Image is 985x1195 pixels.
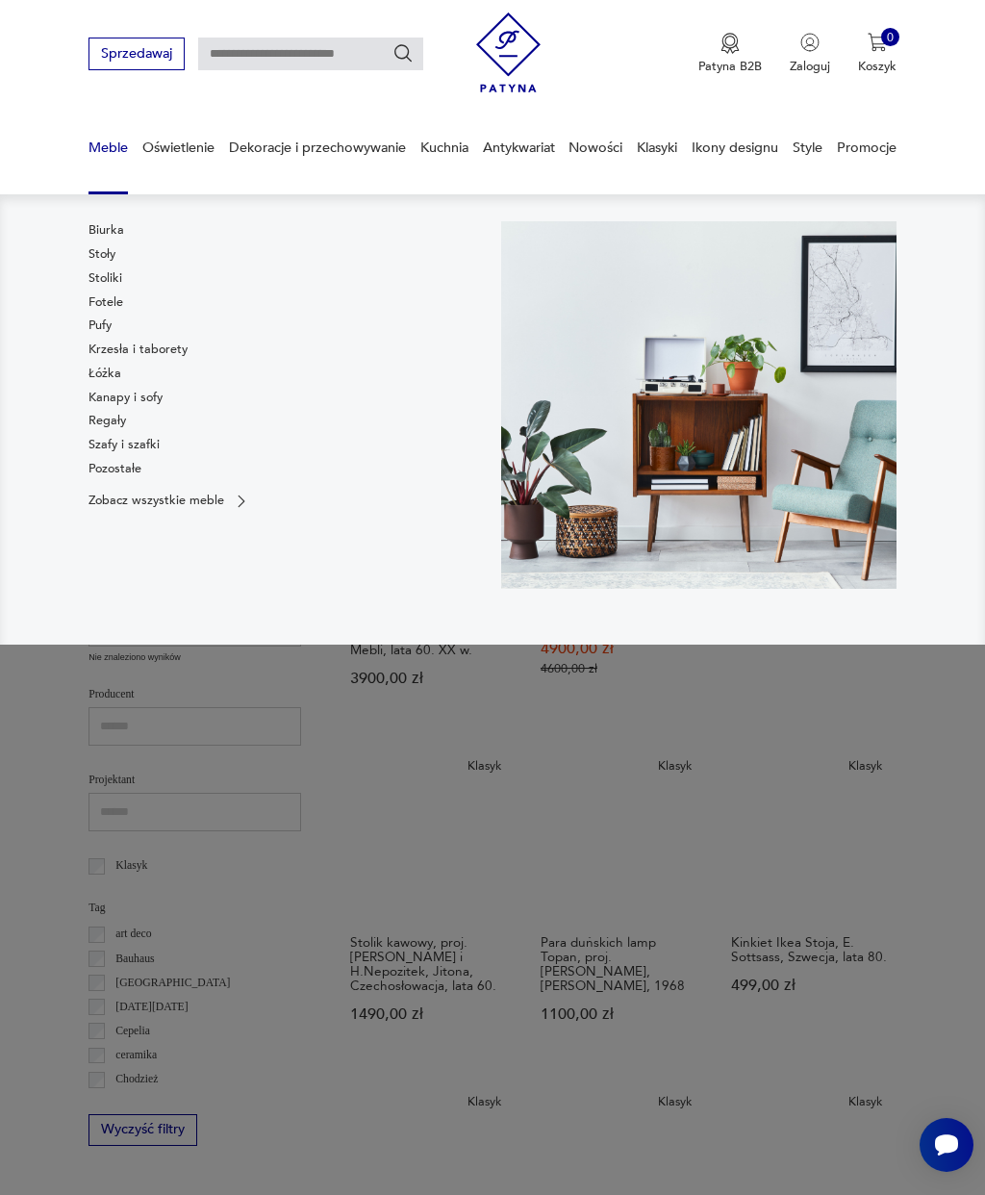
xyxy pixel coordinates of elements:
a: Promocje [837,114,897,181]
p: Koszyk [858,58,897,75]
button: Szukaj [392,43,414,64]
p: Zaloguj [790,58,830,75]
a: Antykwariat [483,114,555,181]
a: Oświetlenie [142,114,215,181]
img: Patyna - sklep z meblami i dekoracjami vintage [476,6,541,99]
a: Fotele [88,293,123,311]
a: Nowości [568,114,622,181]
a: Regały [88,412,126,429]
a: Sprzedawaj [88,49,184,61]
a: Ikony designu [692,114,778,181]
img: Ikonka użytkownika [800,33,820,52]
button: 0Koszyk [858,33,897,75]
img: Ikona koszyka [868,33,887,52]
a: Stoły [88,245,115,263]
a: Szafy i szafki [88,436,160,453]
a: Kuchnia [420,114,468,181]
a: Klasyki [637,114,677,181]
img: 969d9116629659dbb0bd4e745da535dc.jpg [501,221,897,589]
div: 0 [881,28,900,47]
a: Style [793,114,822,181]
iframe: Smartsupp widget button [920,1118,973,1172]
a: Ikona medaluPatyna B2B [698,33,762,75]
a: Zobacz wszystkie meble [88,493,250,510]
button: Patyna B2B [698,33,762,75]
p: Patyna B2B [698,58,762,75]
a: Stoliki [88,269,122,287]
a: Krzesła i taborety [88,341,188,358]
a: Pozostałe [88,460,141,477]
a: Łóżka [88,365,121,382]
a: Dekoracje i przechowywanie [229,114,406,181]
a: Meble [88,114,128,181]
button: Sprzedawaj [88,38,184,69]
a: Pufy [88,317,112,334]
button: Zaloguj [790,33,830,75]
img: Ikona medalu [720,33,740,54]
a: Kanapy i sofy [88,389,163,406]
p: Zobacz wszystkie meble [88,496,224,507]
a: Biurka [88,221,124,239]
